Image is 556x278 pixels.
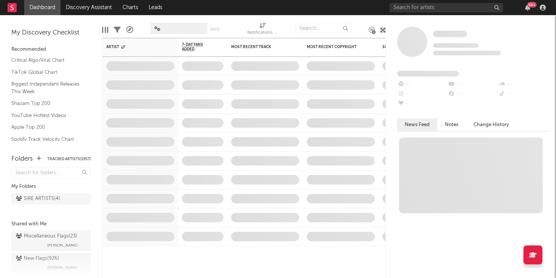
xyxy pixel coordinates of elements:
[11,56,83,64] a: Critical Algo/Viral Chart
[382,45,439,49] div: Spotify Monthly Listeners
[16,194,60,203] div: SIRE ARTISTS ( 4 )
[11,80,83,95] a: Biggest Independent Releases This Week
[390,3,503,12] input: Search for artists
[11,167,91,178] input: Search for folders...
[16,254,59,263] div: New Flags ( 926 )
[466,119,517,131] button: Change History
[11,182,91,191] div: My Folders
[433,30,467,38] a: Some Artist
[433,31,467,37] span: Some Artist
[498,80,548,89] div: --
[102,19,108,41] div: Edit Columns
[397,71,459,77] span: Fans Added by Platform
[47,263,78,272] span: [PERSON_NAME]
[295,23,352,34] input: Search...
[114,19,121,41] div: Filters
[437,119,466,131] button: Notes
[106,45,163,49] div: Artist
[11,155,33,164] div: Folders
[527,2,537,8] div: 99 +
[182,42,212,52] span: 7-Day Fans Added
[210,27,220,31] button: Save
[11,28,91,37] div: My Discovery Checklist
[525,5,530,11] button: 99+
[397,119,437,131] button: News Feed
[397,80,447,89] div: --
[498,89,548,99] div: --
[11,111,83,120] a: YouTube Hottest Videos
[11,68,83,77] a: TikTok Global Chart
[397,99,447,109] div: --
[397,89,447,99] div: --
[11,99,83,108] a: Shazam Top 200
[433,51,501,55] span: 0 fans last week
[47,241,78,250] span: [PERSON_NAME]
[433,43,478,48] span: Tracking Since: [DATE]
[16,232,77,241] div: Miscellaneous Flags ( 23 )
[307,45,363,49] div: Most Recent Copyright
[11,220,91,229] div: Shared with Me
[11,231,91,251] a: Miscellaneous Flags(23)[PERSON_NAME]
[247,19,278,41] div: Notifications (Artist)
[11,45,91,54] div: Recommended
[231,45,288,49] div: Most Recent Track
[11,253,91,273] a: New Flags(926)[PERSON_NAME]
[447,80,498,89] div: --
[47,157,91,161] button: Tracked Artists(1957)
[247,28,278,37] div: Notifications (Artist)
[11,135,83,144] a: Spotify Track Velocity Chart
[11,193,91,205] a: SIRE ARTISTS(4)
[11,123,83,131] a: Apple Top 200
[126,19,133,41] div: A&R Pipeline
[447,89,498,99] div: --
